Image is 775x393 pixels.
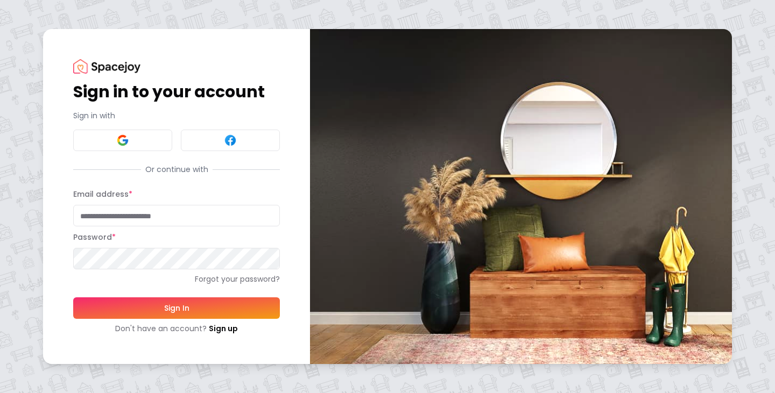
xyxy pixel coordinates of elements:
span: Or continue with [141,164,213,175]
p: Sign in with [73,110,280,121]
button: Sign In [73,297,280,319]
h1: Sign in to your account [73,82,280,102]
img: Spacejoy Logo [73,59,140,74]
div: Don't have an account? [73,323,280,334]
label: Email address [73,189,132,199]
label: Password [73,232,116,242]
img: Google signin [116,134,129,147]
img: Facebook signin [224,134,237,147]
a: Forgot your password? [73,274,280,284]
a: Sign up [209,323,238,334]
img: banner [310,29,732,364]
